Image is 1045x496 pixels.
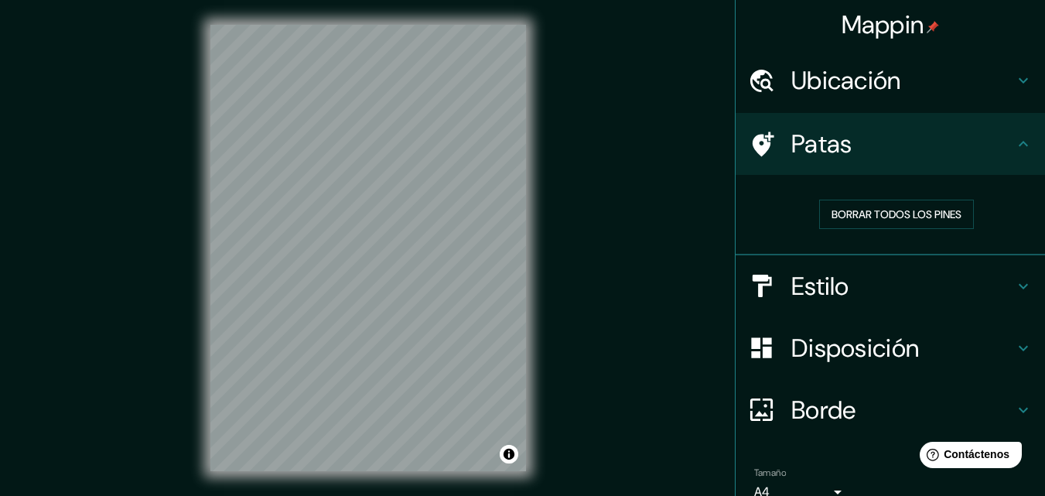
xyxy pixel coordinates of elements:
div: Ubicación [736,50,1045,111]
div: Disposición [736,317,1045,379]
font: Tamaño [754,467,786,479]
font: Ubicación [791,64,901,97]
font: Mappin [842,9,924,41]
font: Disposición [791,332,919,364]
font: Patas [791,128,852,160]
font: Borde [791,394,856,426]
iframe: Lanzador de widgets de ayuda [907,436,1028,479]
canvas: Mapa [210,25,526,471]
font: Estilo [791,270,849,303]
button: Activar o desactivar atribución [500,445,518,464]
font: Borrar todos los pines [832,207,961,221]
div: Patas [736,113,1045,175]
button: Borrar todos los pines [819,200,974,229]
img: pin-icon.png [927,21,939,33]
div: Estilo [736,255,1045,317]
div: Borde [736,379,1045,441]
